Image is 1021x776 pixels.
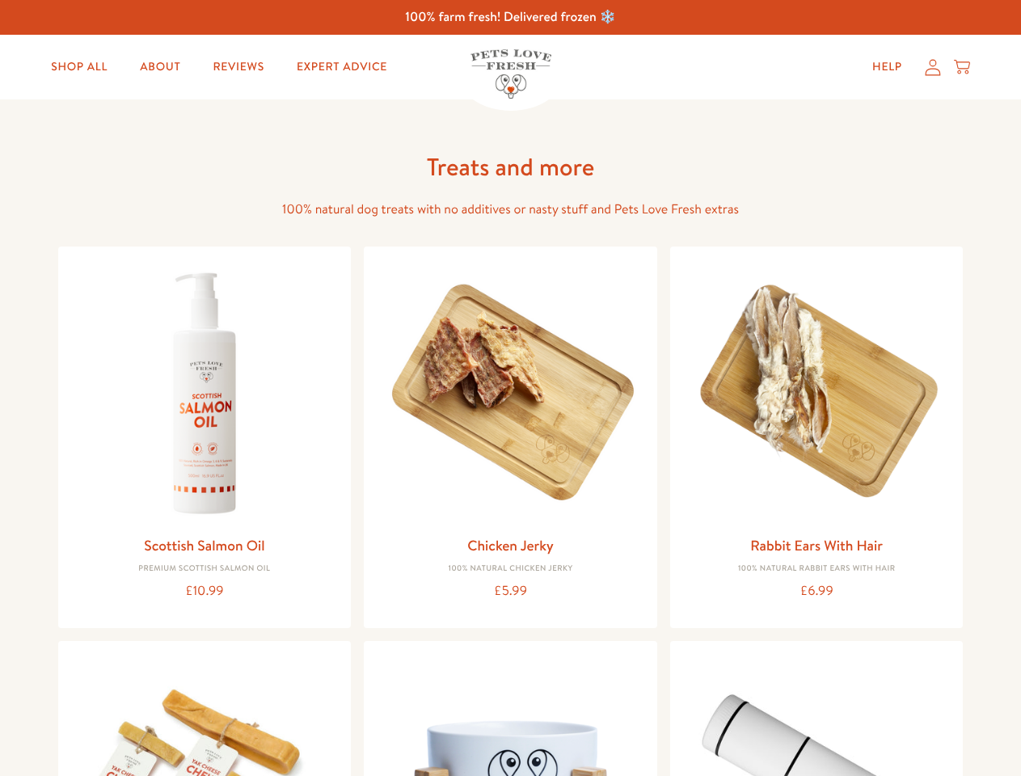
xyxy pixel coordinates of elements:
div: Premium Scottish Salmon Oil [71,564,339,574]
a: About [127,51,193,83]
a: Rabbit Ears With Hair [750,535,883,555]
a: Shop All [38,51,120,83]
a: Chicken Jerky [467,535,554,555]
div: £5.99 [377,580,644,602]
img: Pets Love Fresh [470,49,551,99]
a: Scottish Salmon Oil [144,535,264,555]
div: £6.99 [683,580,951,602]
a: Help [859,51,915,83]
img: Scottish Salmon Oil [71,259,339,527]
div: £10.99 [71,580,339,602]
div: 100% Natural Rabbit Ears with hair [683,564,951,574]
img: Rabbit Ears With Hair [683,259,951,527]
div: 100% Natural Chicken Jerky [377,564,644,574]
h1: Treats and more [252,151,770,183]
a: Expert Advice [284,51,400,83]
img: Chicken Jerky [377,259,644,527]
a: Reviews [200,51,276,83]
span: 100% natural dog treats with no additives or nasty stuff and Pets Love Fresh extras [282,200,739,218]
